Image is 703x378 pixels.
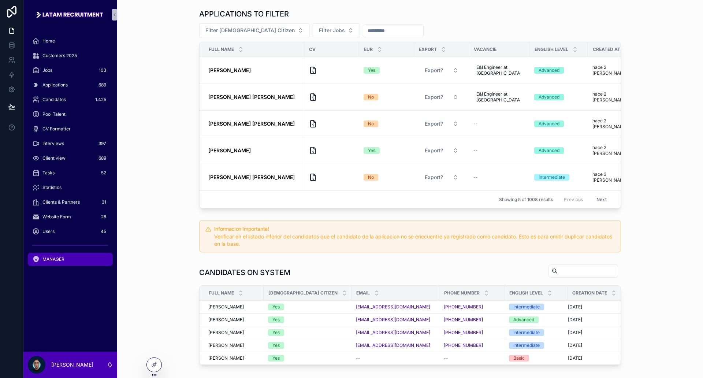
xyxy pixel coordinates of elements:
[568,304,625,310] a: [DATE]
[568,304,582,310] span: [DATE]
[42,256,64,262] span: MANAGER
[208,330,244,336] span: [PERSON_NAME]
[100,198,108,207] div: 31
[568,355,582,361] span: [DATE]
[93,95,108,104] div: 1.425
[28,225,113,238] a: Users45
[444,330,483,336] a: [PHONE_NUMBER]
[476,91,520,103] span: E&I Engineer at [GEOGRAPHIC_DATA]
[425,93,443,101] span: Export?
[473,121,478,127] span: --
[444,355,448,361] span: --
[568,342,582,348] span: [DATE]
[444,330,500,336] a: [PHONE_NUMBER]
[509,304,563,310] a: Intermediate
[539,67,559,74] div: Advanced
[28,210,113,223] a: Website Form28
[356,330,430,336] a: [EMAIL_ADDRESS][DOMAIN_NAME]
[272,342,280,349] div: Yes
[272,329,280,336] div: Yes
[592,171,639,183] p: hace 3 [PERSON_NAME]
[356,342,435,348] a: [EMAIL_ADDRESS][DOMAIN_NAME]
[35,9,105,21] img: App logo
[509,290,543,296] span: English Level
[425,174,443,181] span: Export?
[42,155,66,161] span: Client view
[309,47,316,52] span: CV
[42,126,71,132] span: CV Formatter
[509,316,563,323] a: Advanced
[98,227,108,236] div: 45
[42,185,62,190] span: Statistics
[99,212,108,221] div: 28
[513,342,540,349] div: Intermediate
[208,330,259,336] a: [PERSON_NAME]
[214,226,615,231] h5: Informacion Importante!
[319,27,345,34] span: Filter Jobs
[499,197,553,203] span: Showing 5 of 1008 results
[509,329,563,336] a: Intermediate
[28,122,113,136] a: CV Formatter
[568,317,625,323] a: [DATE]
[51,361,93,368] p: [PERSON_NAME]
[313,23,360,37] button: Select Button
[568,355,625,361] a: [DATE]
[568,342,625,348] a: [DATE]
[591,194,612,205] button: Next
[28,64,113,77] a: Jobs103
[513,316,534,323] div: Advanced
[199,267,290,278] h1: CANDIDATES ON SYSTEM
[419,144,464,157] button: Select Button
[368,147,375,154] div: Yes
[444,304,483,310] a: [PHONE_NUMBER]
[208,342,259,348] a: [PERSON_NAME]
[28,137,113,150] a: Interviews397
[474,47,496,52] span: vacancie
[42,111,66,117] span: Pool Talent
[356,290,370,296] span: Email
[42,229,55,234] span: Users
[208,355,259,361] a: [PERSON_NAME]
[199,23,310,37] button: Select Button
[364,47,373,52] span: Eur
[268,355,347,362] a: Yes
[208,342,244,348] span: [PERSON_NAME]
[96,81,108,89] div: 689
[425,120,443,127] span: Export?
[268,342,347,349] a: Yes
[356,330,435,336] a: [EMAIL_ADDRESS][DOMAIN_NAME]
[539,174,565,181] div: Intermediate
[23,29,117,275] div: scrollable content
[539,94,559,100] div: Advanced
[42,53,77,59] span: Customers 2025
[356,304,435,310] a: [EMAIL_ADDRESS][DOMAIN_NAME]
[208,67,251,73] strong: [PERSON_NAME]
[444,317,483,323] a: [PHONE_NUMBER]
[592,64,639,76] p: hace 2 [PERSON_NAME]
[272,304,280,310] div: Yes
[97,66,108,75] div: 103
[425,147,443,154] span: Export?
[96,154,108,163] div: 689
[208,174,295,180] strong: [PERSON_NAME] [PERSON_NAME]
[268,316,347,323] a: Yes
[513,329,540,336] div: Intermediate
[42,38,55,44] span: Home
[28,152,113,165] a: Client view689
[568,317,582,323] span: [DATE]
[42,214,71,220] span: Website Form
[356,355,435,361] a: --
[209,47,234,52] span: Full name
[99,168,108,177] div: 52
[444,290,480,296] span: Phone number
[96,139,108,148] div: 397
[42,199,80,205] span: Clients & Partners
[272,355,280,362] div: Yes
[28,34,113,48] a: Home
[568,330,625,336] a: [DATE]
[568,330,582,336] span: [DATE]
[535,47,568,52] span: English level
[28,181,113,194] a: Statistics
[42,97,66,103] span: Candidates
[209,290,234,296] span: Full Name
